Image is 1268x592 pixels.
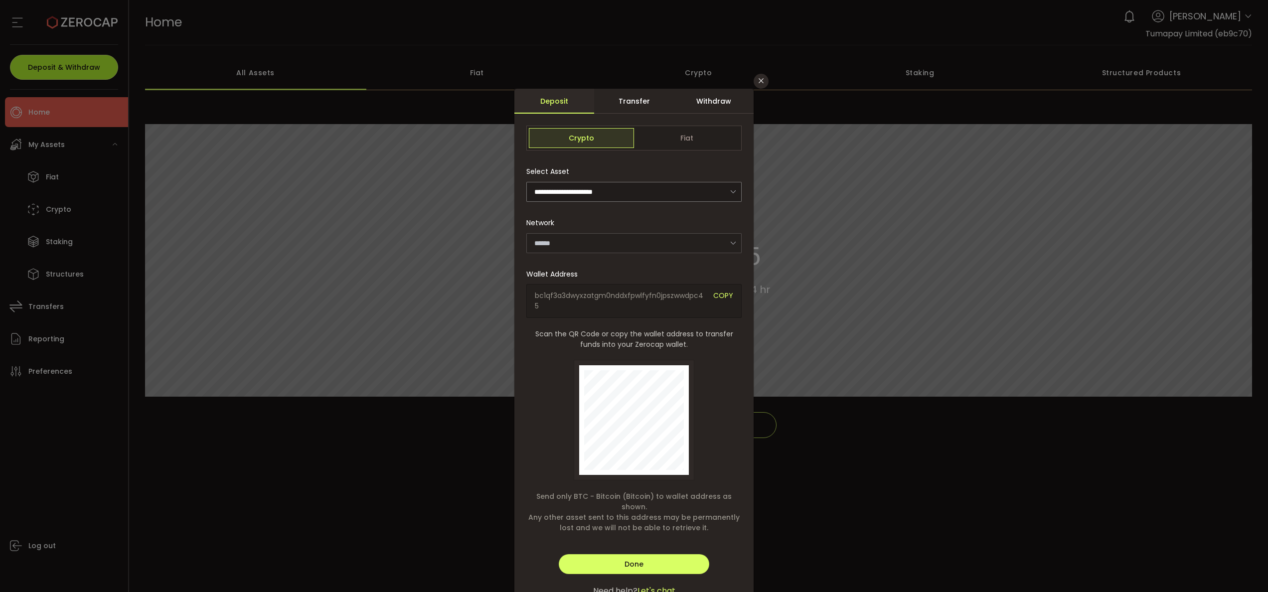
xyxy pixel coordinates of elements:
[674,89,754,114] div: Withdraw
[526,491,742,512] span: Send only BTC - Bitcoin (Bitcoin) to wallet address as shown.
[514,89,594,114] div: Deposit
[526,166,575,176] label: Select Asset
[625,559,643,569] span: Done
[713,291,733,311] span: COPY
[529,128,634,148] span: Crypto
[526,269,584,279] label: Wallet Address
[526,329,742,350] span: Scan the QR Code or copy the wallet address to transfer funds into your Zerocap wallet.
[594,89,674,114] div: Transfer
[754,74,769,89] button: Close
[535,291,706,311] span: bc1qf3a3dwyxzatgm0nddxfpwlfyfn0jpszwwdpc45
[526,512,742,533] span: Any other asset sent to this address may be permanently lost and we will not be able to retrieve it.
[526,218,560,228] label: Network
[1152,484,1268,592] iframe: Chat Widget
[634,128,739,148] span: Fiat
[559,554,709,574] button: Done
